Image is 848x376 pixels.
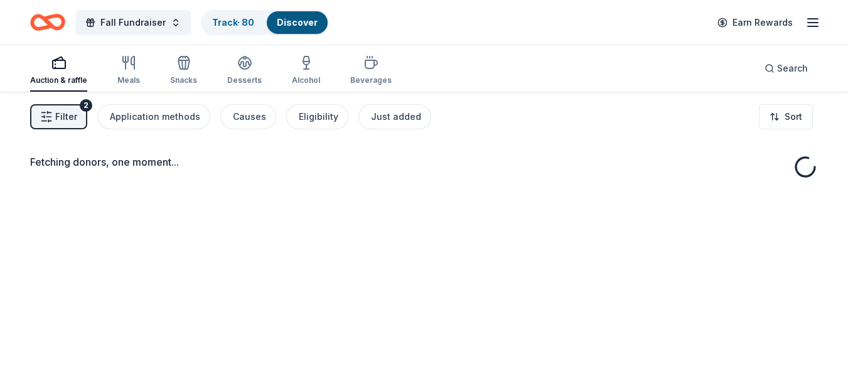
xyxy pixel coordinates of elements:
div: Eligibility [299,109,338,124]
div: Beverages [350,75,392,85]
button: Snacks [170,50,197,92]
div: Fetching donors, one moment... [30,154,818,169]
a: Discover [277,17,318,28]
button: Application methods [97,104,210,129]
button: Meals [117,50,140,92]
div: 2 [80,99,92,112]
button: Eligibility [286,104,348,129]
a: Earn Rewards [710,11,800,34]
button: Track· 80Discover [201,10,329,35]
span: Sort [785,109,802,124]
a: Home [30,8,65,37]
div: Snacks [170,75,197,85]
a: Track· 80 [212,17,254,28]
button: Desserts [227,50,262,92]
button: Auction & raffle [30,50,87,92]
button: Fall Fundraiser [75,10,191,35]
div: Desserts [227,75,262,85]
span: Search [777,61,808,76]
button: Causes [220,104,276,129]
span: Filter [55,109,77,124]
div: Just added [371,109,421,124]
button: Filter2 [30,104,87,129]
button: Alcohol [292,50,320,92]
div: Application methods [110,109,200,124]
span: Fall Fundraiser [100,15,166,30]
button: Sort [759,104,813,129]
div: Auction & raffle [30,75,87,85]
button: Beverages [350,50,392,92]
button: Search [754,56,818,81]
div: Causes [233,109,266,124]
div: Alcohol [292,75,320,85]
div: Meals [117,75,140,85]
button: Just added [358,104,431,129]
